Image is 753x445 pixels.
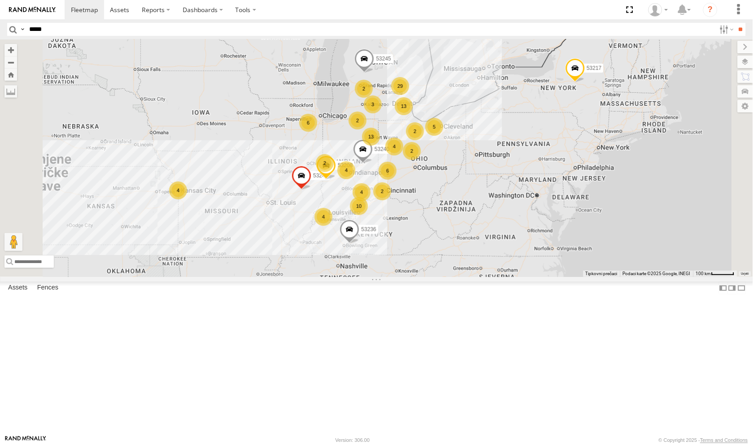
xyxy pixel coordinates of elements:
[703,3,718,17] i: ?
[350,197,368,215] div: 10
[316,154,334,172] div: 2
[355,80,373,98] div: 2
[700,438,748,443] a: Terms and Conditions
[425,118,443,136] div: 5
[4,44,17,56] button: Zoom in
[349,112,367,130] div: 2
[716,23,735,36] label: Search Filter Options
[737,281,746,294] label: Hide Summary Table
[364,95,382,113] div: 3
[362,128,380,146] div: 13
[353,183,371,201] div: 4
[728,281,737,294] label: Dock Summary Table to the Right
[4,85,17,98] label: Measure
[4,56,17,69] button: Zoom out
[337,161,355,179] div: 4
[395,97,413,115] div: 13
[586,271,617,277] button: Tipkovni prečaci
[623,271,691,276] span: Podaci karte ©2025 Google, INEGI
[645,3,671,17] div: Miky Transport
[379,162,397,180] div: 6
[391,77,409,95] div: 29
[693,271,737,277] button: Mjerilo karte: 100 km naprema 48 piksela
[9,7,56,13] img: rand-logo.svg
[373,182,391,200] div: 2
[4,69,17,81] button: Zoom Home
[5,436,46,445] a: Visit our Website
[361,226,376,233] span: 53236
[696,271,711,276] span: 100 km
[33,282,63,294] label: Fences
[587,65,602,71] span: 53217
[719,281,728,294] label: Dock Summary Table to the Left
[169,181,187,199] div: 4
[403,142,421,160] div: 2
[4,233,22,251] button: Povucite Pegmana na kartu da biste otvorili Street View
[315,208,333,226] div: 4
[19,23,26,36] label: Search Query
[313,173,328,179] span: 53247
[299,114,317,132] div: 6
[738,100,753,112] label: Map Settings
[336,438,370,443] div: Version: 306.00
[406,122,424,140] div: 2
[659,438,748,443] div: © Copyright 2025 -
[741,272,749,275] a: Uvjeti
[4,282,32,294] label: Assets
[375,146,390,152] span: 53240
[376,56,391,62] span: 53245
[385,138,403,156] div: 4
